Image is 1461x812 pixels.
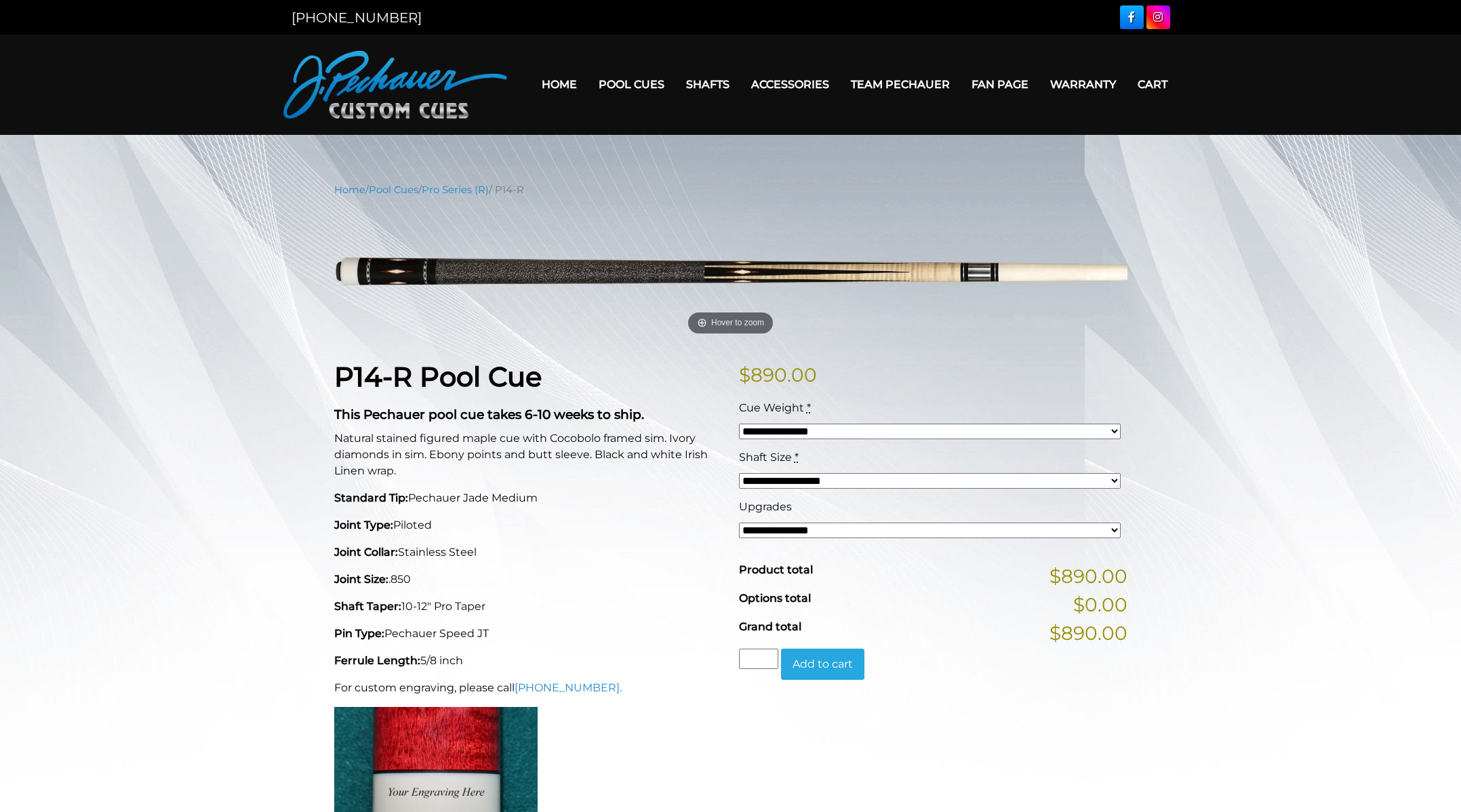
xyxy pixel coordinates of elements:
[422,184,489,196] a: Pro Series (R)
[334,182,1127,197] nav: Breadcrumb
[840,67,961,102] a: Team Pechauer
[1049,562,1127,590] span: $890.00
[334,653,723,669] p: 5/8 inch
[334,627,384,640] strong: Pin Type:
[739,563,813,576] span: Product total
[1127,67,1178,102] a: Cart
[739,620,801,633] span: Grand total
[334,600,401,613] strong: Shaft Taper:
[739,363,750,386] span: $
[781,649,864,680] button: Add to cart
[334,680,723,696] p: For custom engraving, please call
[334,598,723,615] p: 10-12" Pro Taper
[334,546,398,559] strong: Joint Collar:
[807,401,811,414] abbr: required
[334,491,408,504] strong: Standard Tip:
[292,9,422,26] a: [PHONE_NUMBER]
[369,184,418,196] a: Pool Cues
[334,430,723,479] p: Natural stained figured maple cue with Cocobolo framed sim. Ivory diamonds in sim. Ebony points a...
[334,517,723,533] p: Piloted
[961,67,1039,102] a: Fan Page
[1049,619,1127,647] span: $890.00
[739,363,817,386] bdi: 890.00
[283,51,507,119] img: Pechauer Custom Cues
[334,544,723,561] p: Stainless Steel
[1073,590,1127,619] span: $0.00
[334,571,723,588] p: .850
[739,500,792,513] span: Upgrades
[334,654,420,667] strong: Ferrule Length:
[334,360,542,393] strong: P14-R Pool Cue
[740,67,840,102] a: Accessories
[1039,67,1127,102] a: Warranty
[739,592,811,605] span: Options total
[739,401,804,414] span: Cue Weight
[739,451,792,464] span: Shaft Size
[334,207,1127,340] img: P14-N.png
[334,184,365,196] a: Home
[588,67,675,102] a: Pool Cues
[334,519,393,531] strong: Joint Type:
[515,681,622,694] a: [PHONE_NUMBER].
[739,649,778,669] input: Product quantity
[334,573,388,586] strong: Joint Size:
[795,451,799,464] abbr: required
[334,207,1127,340] a: Hover to zoom
[334,490,723,506] p: Pechauer Jade Medium
[334,626,723,642] p: Pechauer Speed JT
[531,67,588,102] a: Home
[675,67,740,102] a: Shafts
[334,407,644,422] strong: This Pechauer pool cue takes 6-10 weeks to ship.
